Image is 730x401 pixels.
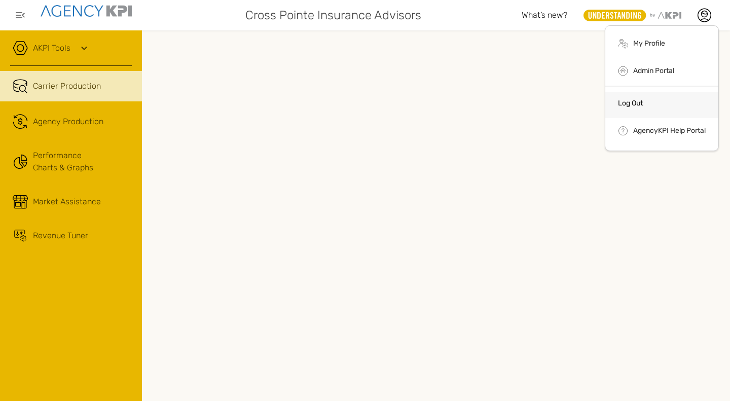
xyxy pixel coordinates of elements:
[522,10,567,20] span: What’s new?
[633,66,674,75] a: Admin Portal
[633,39,665,48] a: My Profile
[33,42,70,54] a: AKPI Tools
[33,196,101,208] span: Market Assistance
[245,6,421,24] span: Cross Pointe Insurance Advisors
[633,126,706,135] a: AgencyKPI Help Portal
[33,80,101,92] span: Carrier Production
[33,230,88,242] span: Revenue Tuner
[41,5,132,17] img: agencykpi-logo-550x69-2d9e3fa8.png
[618,99,643,107] a: Log Out
[33,116,103,128] span: Agency Production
